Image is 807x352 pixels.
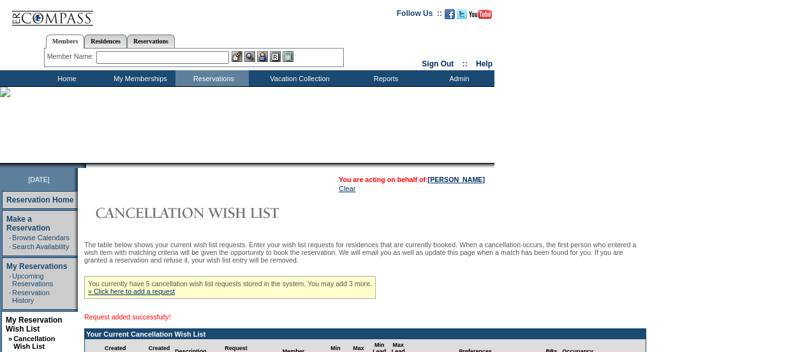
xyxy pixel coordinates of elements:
img: Become our fan on Facebook [445,9,455,19]
a: Follow us on Twitter [457,13,467,20]
img: blank.gif [86,163,87,168]
img: promoShadowLeftCorner.gif [82,163,86,168]
img: b_calculator.gif [283,51,293,62]
span: :: [463,59,468,68]
td: · [9,272,11,287]
a: My Reservations [6,262,67,271]
td: Follow Us :: [397,8,442,23]
a: Become our fan on Facebook [445,13,455,20]
td: Reports [348,70,421,86]
a: Reservation Home [6,195,73,204]
img: Follow us on Twitter [457,9,467,19]
span: Request added successfully! [84,313,171,321]
img: Impersonate [257,51,268,62]
td: Reservations [175,70,249,86]
td: Vacation Collection [249,70,348,86]
b: » [8,335,12,342]
td: Your Current Cancellation Wish List [85,329,646,339]
div: Member Name: [47,51,96,62]
div: You currently have 5 cancellation wish list requests stored in the system. You may add 3 more. [84,276,376,299]
td: Admin [421,70,494,86]
a: [PERSON_NAME] [428,176,485,183]
a: Reservation History [12,289,50,304]
a: Cancellation Wish List [13,335,55,350]
a: Search Availability [12,243,69,250]
td: Home [29,70,102,86]
img: View [244,51,255,62]
td: My Memberships [102,70,175,86]
a: Clear [339,185,355,192]
a: Help [476,59,492,68]
a: Make a Reservation [6,215,50,233]
a: Subscribe to our YouTube Channel [469,13,492,20]
td: · [9,234,11,241]
a: Upcoming Reservations [12,272,53,287]
a: Residences [84,34,127,48]
span: You are acting on behalf of: [339,176,485,183]
a: » Click here to add a request [88,287,175,295]
a: Reservations [127,34,175,48]
td: · [9,243,11,250]
a: Sign Out [422,59,454,68]
a: Browse Calendars [12,234,70,241]
img: Cancellation Wish List [84,200,339,226]
img: Reservations [270,51,281,62]
a: Members [46,34,85,49]
span: [DATE] [28,176,50,183]
a: My Reservation Wish List [6,316,63,333]
img: b_edit.gif [232,51,242,62]
img: Subscribe to our YouTube Channel [469,10,492,19]
td: · [9,289,11,304]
